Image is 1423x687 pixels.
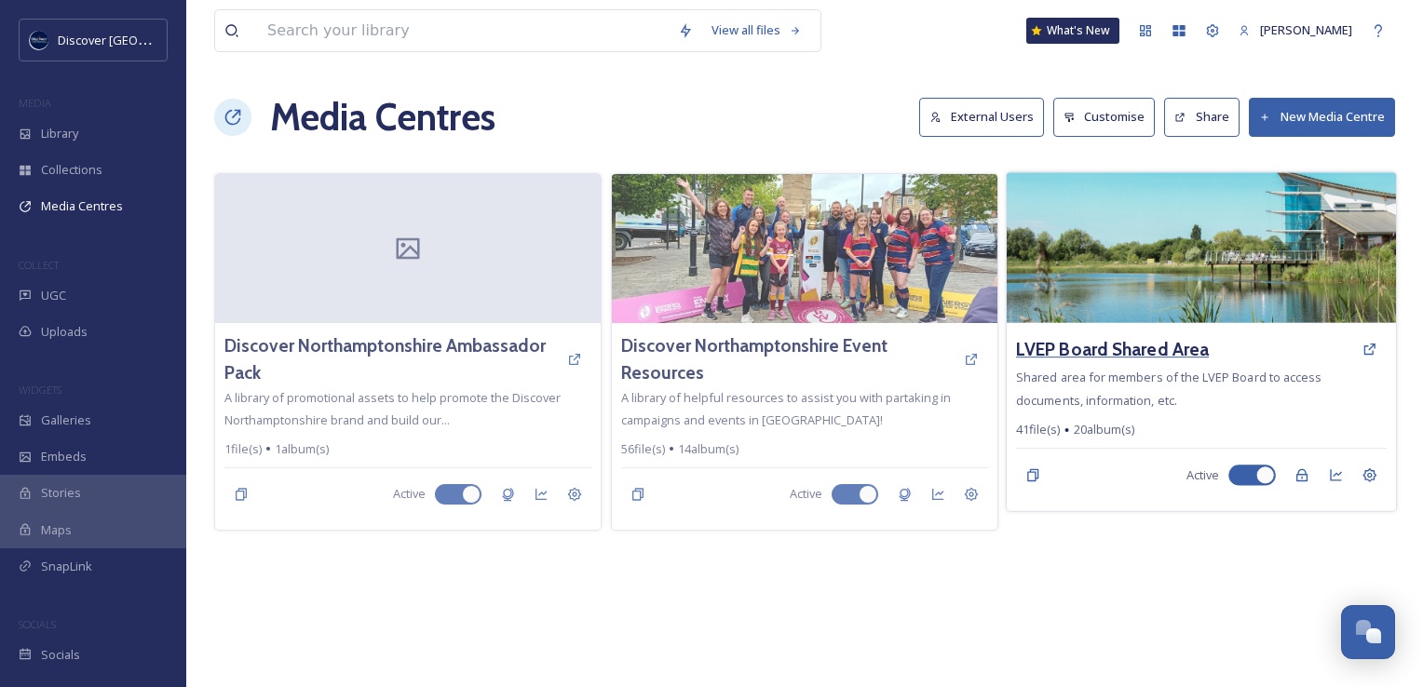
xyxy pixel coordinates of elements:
[621,440,665,458] span: 56 file(s)
[19,617,56,631] span: SOCIALS
[1186,466,1219,484] span: Active
[19,96,51,110] span: MEDIA
[1016,336,1209,363] a: LVEP Board Shared Area
[1260,21,1352,38] span: [PERSON_NAME]
[621,332,955,386] a: Discover Northamptonshire Event Resources
[1249,98,1395,136] button: New Media Centre
[41,411,91,429] span: Galleries
[678,440,739,458] span: 14 album(s)
[224,332,558,386] a: Discover Northamptonshire Ambassador Pack
[1026,18,1119,44] a: What's New
[224,389,561,428] span: A library of promotional assets to help promote the Discover Northamptonshire brand and build our...
[41,558,92,575] span: SnapLink
[1053,98,1156,136] button: Customise
[58,31,227,48] span: Discover [GEOGRAPHIC_DATA]
[919,98,1044,136] button: External Users
[1164,98,1240,136] button: Share
[41,197,123,215] span: Media Centres
[1229,12,1362,48] a: [PERSON_NAME]
[224,440,262,458] span: 1 file(s)
[258,10,669,51] input: Search your library
[1016,369,1321,408] span: Shared area for members of the LVEP Board to access documents, information, etc.
[919,98,1053,136] a: External Users
[19,258,59,272] span: COLLECT
[30,31,48,49] img: Untitled%20design%20%282%29.png
[19,383,61,397] span: WIDGETS
[41,646,80,664] span: Socials
[41,448,87,465] span: Embeds
[1053,98,1165,136] a: Customise
[41,521,72,539] span: Maps
[393,485,426,503] span: Active
[612,174,997,323] img: shared%20image.jpg
[275,440,329,458] span: 1 album(s)
[41,287,66,304] span: UGC
[702,12,811,48] a: View all files
[41,161,102,179] span: Collections
[1074,421,1135,438] span: 20 album(s)
[41,484,81,502] span: Stories
[621,389,951,428] span: A library of helpful resources to assist you with partaking in campaigns and events in [GEOGRAPHI...
[1341,605,1395,659] button: Open Chat
[1007,172,1396,323] img: Stanwick%20Lakes.jpg
[41,125,78,142] span: Library
[41,323,88,341] span: Uploads
[1016,421,1060,438] span: 41 file(s)
[790,485,822,503] span: Active
[270,89,495,145] h1: Media Centres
